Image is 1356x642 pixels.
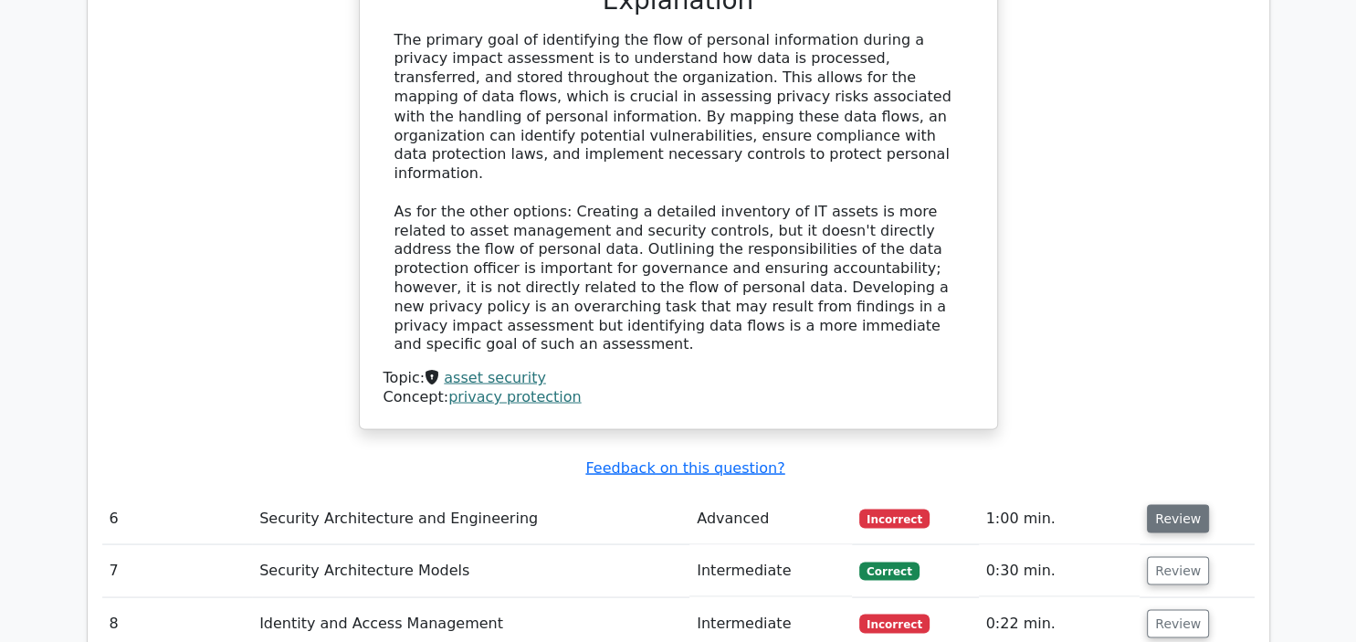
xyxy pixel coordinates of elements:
td: Security Architecture and Engineering [252,492,689,544]
td: Intermediate [689,544,852,596]
a: asset security [444,368,546,385]
td: 0:30 min. [979,544,1141,596]
button: Review [1147,504,1209,532]
button: Review [1147,609,1209,637]
span: Incorrect [859,614,930,632]
a: Feedback on this question? [585,458,784,476]
td: Advanced [689,492,852,544]
button: Review [1147,556,1209,584]
td: 7 [102,544,253,596]
div: Topic: [384,368,973,387]
div: Concept: [384,387,973,406]
span: Incorrect [859,509,930,527]
td: 6 [102,492,253,544]
td: 1:00 min. [979,492,1141,544]
span: Correct [859,562,919,580]
td: Security Architecture Models [252,544,689,596]
div: The primary goal of identifying the flow of personal information during a privacy impact assessme... [394,31,962,354]
a: privacy protection [448,387,582,405]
